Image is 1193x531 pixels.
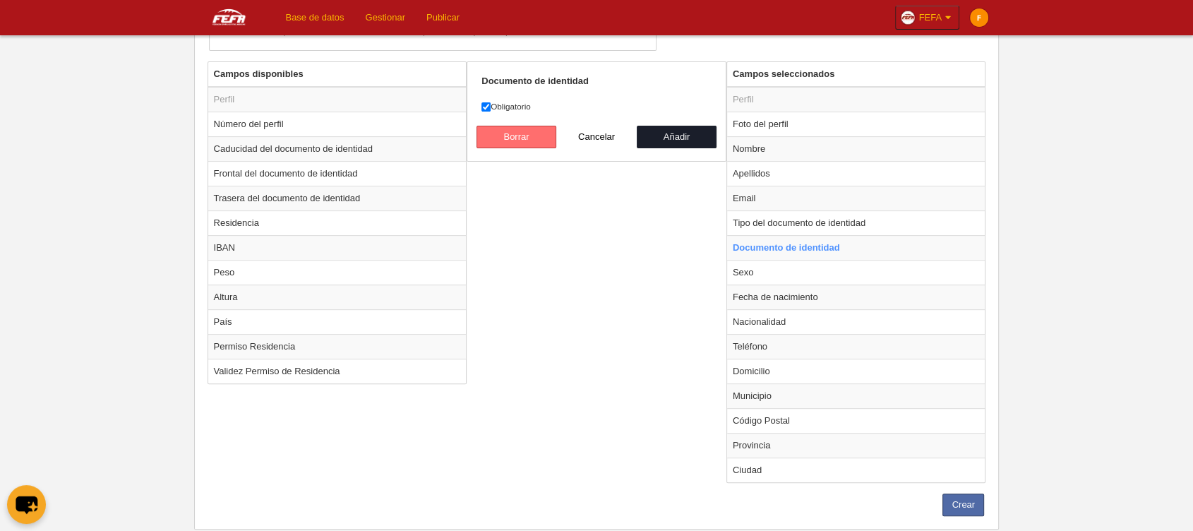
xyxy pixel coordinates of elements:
[7,485,46,524] button: chat-button
[942,494,984,516] button: Crear
[727,87,985,112] td: Perfil
[895,6,959,30] a: FEFA
[727,136,985,161] td: Nombre
[208,309,467,334] td: País
[901,11,915,25] img: Oazxt6wLFNvE.30x30.jpg
[727,309,985,334] td: Nacionalidad
[727,112,985,136] td: Foto del perfil
[727,186,985,210] td: Email
[727,62,985,87] th: Campos seleccionados
[727,334,985,359] td: Teléfono
[727,458,985,482] td: Ciudad
[727,383,985,408] td: Municipio
[727,359,985,383] td: Domicilio
[208,359,467,383] td: Validez Permiso de Residencia
[727,235,985,260] td: Documento de identidad
[208,112,467,136] td: Número del perfil
[727,433,985,458] td: Provincia
[208,260,467,285] td: Peso
[727,260,985,285] td: Sexo
[970,8,988,27] img: c2l6ZT0zMHgzMCZmcz05JnRleHQ9RiZiZz1mYjhjMDA%3D.png
[556,126,637,148] button: Cancelar
[208,210,467,235] td: Residencia
[208,62,467,87] th: Campos disponibles
[208,186,467,210] td: Trasera del documento de identidad
[208,87,467,112] td: Perfil
[918,11,942,25] span: FEFA
[208,136,467,161] td: Caducidad del documento de identidad
[727,161,985,186] td: Apellidos
[208,334,467,359] td: Permiso Residencia
[476,126,557,148] button: Borrar
[208,285,467,309] td: Altura
[481,76,589,86] strong: Documento de identidad
[727,285,985,309] td: Fecha de nacimiento
[481,102,491,112] input: Obligatorio
[208,235,467,260] td: IBAN
[195,8,264,25] img: FEFA
[481,100,712,113] label: Obligatorio
[727,408,985,433] td: Código Postal
[727,210,985,235] td: Tipo del documento de identidad
[637,126,717,148] button: Añadir
[208,161,467,186] td: Frontal del documento de identidad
